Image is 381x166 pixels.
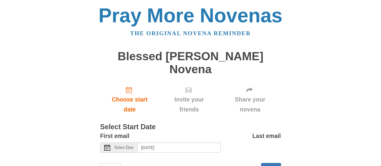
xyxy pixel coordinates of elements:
span: Select Date [114,146,134,150]
a: Pray More Novenas [98,4,283,27]
span: Invite your friends [165,95,213,114]
a: The original novena reminder [130,30,251,36]
a: Choose start date [100,82,159,117]
div: Click "Next" to confirm your start date first. [159,82,219,117]
label: Last email [252,131,281,141]
h1: Blessed [PERSON_NAME] Novena [100,50,281,76]
h3: Select Start Date [100,123,281,131]
span: Share your novena [225,95,275,114]
label: First email [100,131,130,141]
span: Choose start date [106,95,153,114]
div: Click "Next" to confirm your start date first. [219,82,281,117]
